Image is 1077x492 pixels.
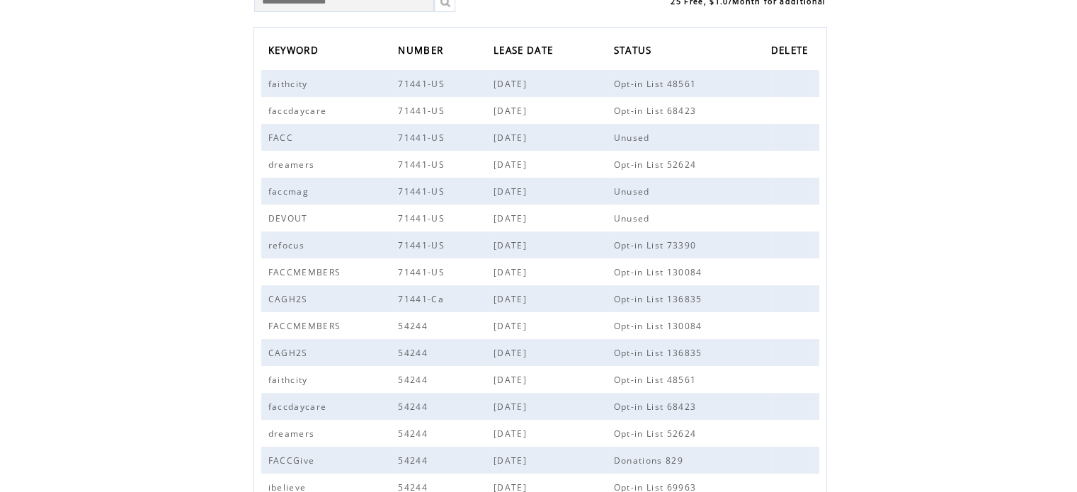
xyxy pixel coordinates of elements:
[268,320,345,332] span: FACCMEMBERS
[398,454,431,467] span: 54244
[268,266,345,278] span: FACCMEMBERS
[398,374,431,386] span: 54244
[614,347,706,359] span: Opt-in List 136835
[614,212,654,224] span: Unused
[268,212,312,224] span: DEVOUT
[268,428,319,440] span: dreamers
[268,40,322,64] span: KEYWORD
[268,185,312,198] span: faccmag
[398,40,450,64] a: NUMBER
[398,266,448,278] span: 71441-US
[494,78,530,90] span: [DATE]
[398,428,431,440] span: 54244
[398,40,447,64] span: NUMBER
[494,132,530,144] span: [DATE]
[614,40,656,64] span: STATUS
[614,320,706,332] span: Opt-in List 130084
[268,347,312,359] span: CAGH2S
[268,374,312,386] span: faithcity
[614,132,654,144] span: Unused
[614,428,700,440] span: Opt-in List 52624
[268,105,331,117] span: faccdaycare
[398,320,431,332] span: 54244
[268,132,297,144] span: FACC
[771,40,812,64] span: DELETE
[494,374,530,386] span: [DATE]
[614,159,700,171] span: Opt-in List 52624
[494,347,530,359] span: [DATE]
[494,159,530,171] span: [DATE]
[614,293,706,305] span: Opt-in List 136835
[614,266,706,278] span: Opt-in List 130084
[614,374,700,386] span: Opt-in List 48561
[494,239,530,251] span: [DATE]
[268,454,319,467] span: FACCGive
[614,454,687,467] span: Donations 829
[494,105,530,117] span: [DATE]
[268,239,308,251] span: refocus
[398,132,448,144] span: 71441-US
[268,159,319,171] span: dreamers
[268,78,312,90] span: faithcity
[614,239,700,251] span: Opt-in List 73390
[398,401,431,413] span: 54244
[494,428,530,440] span: [DATE]
[494,293,530,305] span: [DATE]
[398,212,448,224] span: 71441-US
[494,401,530,413] span: [DATE]
[398,185,448,198] span: 71441-US
[398,293,448,305] span: 71441-Ca
[398,78,448,90] span: 71441-US
[494,454,530,467] span: [DATE]
[268,293,312,305] span: CAGH2S
[398,105,448,117] span: 71441-US
[614,185,654,198] span: Unused
[614,40,659,64] a: STATUS
[614,105,700,117] span: Opt-in List 68423
[494,40,557,64] span: LEASE DATE
[494,212,530,224] span: [DATE]
[268,40,326,64] a: KEYWORD
[398,347,431,359] span: 54244
[398,239,448,251] span: 71441-US
[398,159,448,171] span: 71441-US
[494,320,530,332] span: [DATE]
[494,185,530,198] span: [DATE]
[614,78,700,90] span: Opt-in List 48561
[268,401,331,413] span: faccdaycare
[614,401,700,413] span: Opt-in List 68423
[494,40,560,64] a: LEASE DATE
[494,266,530,278] span: [DATE]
